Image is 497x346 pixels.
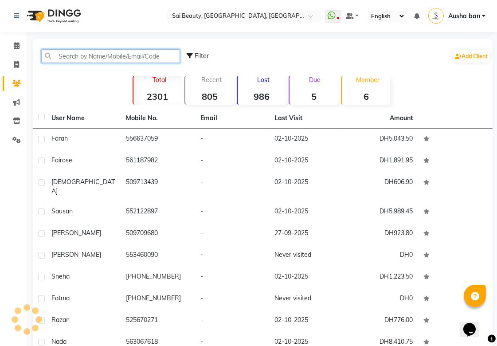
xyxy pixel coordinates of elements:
[344,310,418,332] td: DH776.00
[195,172,270,201] td: -
[195,129,270,150] td: -
[51,156,72,164] span: Fairose
[384,108,418,128] th: Amount
[51,178,115,195] span: [DEMOGRAPHIC_DATA]
[460,311,488,337] iframe: chat widget
[238,91,286,102] strong: 986
[269,129,344,150] td: 02-10-2025
[51,294,70,302] span: Fatma
[133,91,182,102] strong: 2301
[344,288,418,310] td: DH0
[46,108,121,129] th: User Name
[344,129,418,150] td: DH5,043.50
[51,338,67,346] span: Nada
[269,108,344,129] th: Last Visit
[121,223,195,245] td: 509709680
[241,76,286,84] p: Lost
[195,310,270,332] td: -
[121,267,195,288] td: [PHONE_NUMBER]
[51,272,70,280] span: Sneha
[121,150,195,172] td: 561187982
[344,150,418,172] td: DH1,891.95
[121,129,195,150] td: 556637059
[51,229,101,237] span: [PERSON_NAME]
[448,12,480,21] span: Ausha ban
[344,172,418,201] td: DH606.90
[195,288,270,310] td: -
[345,76,391,84] p: Member
[428,8,444,24] img: Ausha ban
[195,223,270,245] td: -
[290,91,338,102] strong: 5
[342,91,391,102] strong: 6
[269,288,344,310] td: Never visited
[121,108,195,129] th: Mobile No.
[269,150,344,172] td: 02-10-2025
[195,52,209,60] span: Filter
[269,172,344,201] td: 02-10-2025
[121,172,195,201] td: 509713439
[269,310,344,332] td: 02-10-2025
[51,251,101,259] span: [PERSON_NAME]
[137,76,182,84] p: Total
[121,288,195,310] td: [PHONE_NUMBER]
[189,76,234,84] p: Recent
[121,310,195,332] td: 525670271
[269,223,344,245] td: 27-09-2025
[344,267,418,288] td: DH1,223.50
[269,267,344,288] td: 02-10-2025
[51,207,73,215] span: Sausan
[344,223,418,245] td: DH923.80
[195,150,270,172] td: -
[195,245,270,267] td: -
[453,50,490,63] a: Add Client
[344,201,418,223] td: DH5,989.45
[195,201,270,223] td: -
[185,91,234,102] strong: 805
[41,49,180,63] input: Search by Name/Mobile/Email/Code
[121,245,195,267] td: 553460090
[121,201,195,223] td: 552122897
[195,267,270,288] td: -
[51,316,70,324] span: Razan
[291,76,338,84] p: Due
[195,108,270,129] th: Email
[269,201,344,223] td: 02-10-2025
[344,245,418,267] td: DH0
[51,134,68,142] span: Farah
[23,4,83,28] img: logo
[269,245,344,267] td: Never visited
